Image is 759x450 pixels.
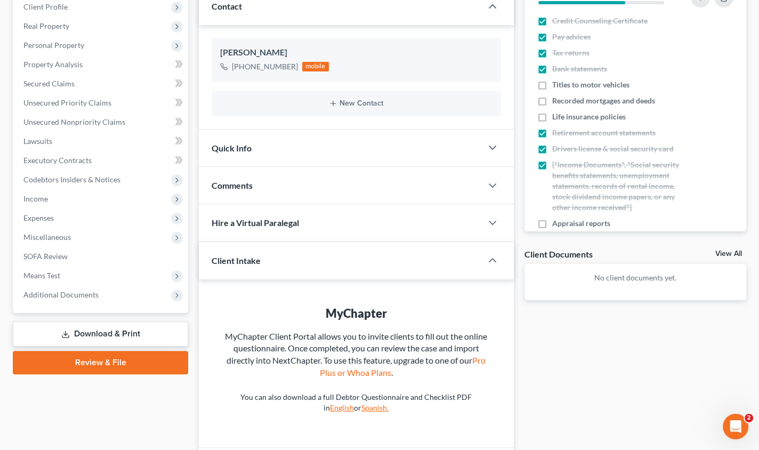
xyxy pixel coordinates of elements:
a: Unsecured Nonpriority Claims [15,112,188,132]
span: Hire a Virtual Paralegal [212,218,299,228]
span: Means Test [23,271,60,280]
a: Secured Claims [15,74,188,93]
span: Pay advices [552,31,591,42]
a: Review & File [13,351,188,374]
span: Client Profile [23,2,68,11]
span: Tax returns [552,47,590,58]
span: Comments [212,180,253,190]
span: Expenses [23,213,54,222]
a: Lawsuits [15,132,188,151]
a: Property Analysis [15,55,188,74]
span: Secured Claims [23,79,75,88]
a: SOFA Review [15,247,188,266]
div: mobile [302,62,329,71]
div: [PERSON_NAME] [220,46,492,59]
p: You can also download a full Debtor Questionnaire and Checklist PDF in or [220,392,492,413]
span: Appraisal reports [552,218,610,229]
a: Download & Print [13,322,188,347]
span: Credit Counseling Certificate [552,15,648,26]
span: Personal Property [23,41,84,50]
a: Executory Contracts [15,151,188,170]
span: Miscellaneous [23,232,71,242]
span: MyChapter Client Portal allows you to invite clients to fill out the online questionnaire. Once c... [225,331,487,378]
div: [PHONE_NUMBER] [232,61,298,72]
div: MyChapter [220,305,492,322]
a: Unsecured Priority Claims [15,93,188,112]
span: Client Intake [212,255,261,266]
span: Contact [212,1,242,11]
button: New Contact [220,99,492,108]
div: Client Documents [524,248,593,260]
span: Quick Info [212,143,252,153]
span: Property Analysis [23,60,83,69]
span: Titles to motor vehicles [552,79,629,90]
span: Unsecured Nonpriority Claims [23,117,125,126]
span: Retirement account statements [552,127,656,138]
a: English [330,403,354,412]
iframe: Intercom live chat [723,414,748,439]
p: No client documents yet. [533,272,738,283]
span: SOFA Review [23,252,68,261]
span: Additional Documents [23,290,99,299]
span: ["Income Documents", "Social security benefits statements, unemployment statements, records of re... [552,159,682,213]
span: Income [23,194,48,203]
span: Recorded mortgages and deeds [552,95,655,106]
a: View All [715,250,742,258]
span: Drivers license & social security card [552,143,674,154]
span: Lawsuits [23,136,52,146]
span: Unsecured Priority Claims [23,98,111,107]
a: Spanish. [361,403,389,412]
span: Life insurance policies [552,111,626,122]
span: Executory Contracts [23,156,92,165]
span: Real Property [23,21,69,30]
span: Codebtors Insiders & Notices [23,175,120,184]
span: Bank statements [552,63,607,74]
span: 2 [745,414,753,422]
